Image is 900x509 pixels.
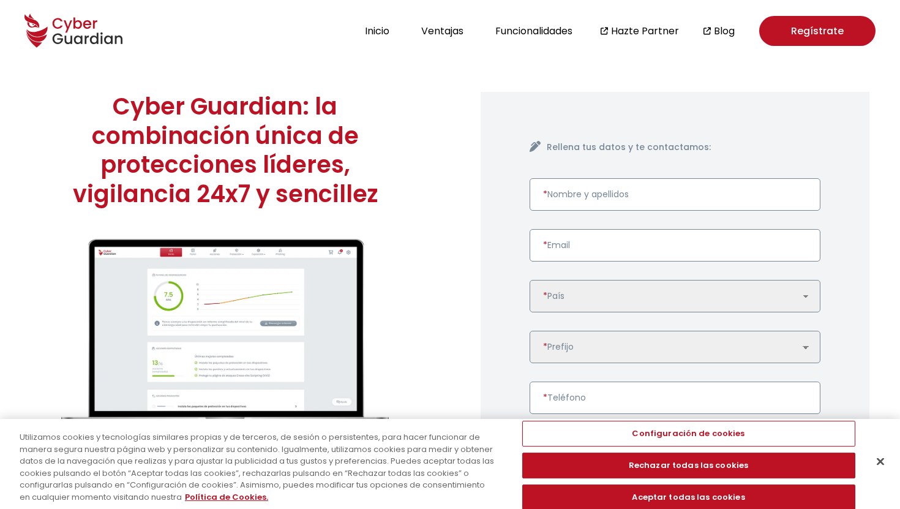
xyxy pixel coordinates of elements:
h1: Cyber Guardian: la combinación única de protecciones líderes, vigilancia 24x7 y sencillez [61,92,389,208]
input: Introduce un número de teléfono válido. [530,382,820,414]
h4: Rellena tus datos y te contactamos: [547,141,820,154]
img: cyberguardian-home [61,239,389,425]
button: Rechazar todas las cookies [522,453,855,478]
button: Configuración de cookies, Abre el cuadro de diálogo del centro de preferencias. [522,421,855,447]
button: Ventajas [418,23,467,39]
button: Funcionalidades [492,23,576,39]
div: Utilizamos cookies y tecnologías similares propias y de terceros, de sesión o persistentes, para ... [20,431,495,503]
button: Inicio [361,23,393,39]
a: Blog [714,23,735,39]
button: Cerrar [867,448,894,475]
a: Más información sobre su privacidad, se abre en una nueva pestaña [185,491,268,502]
a: Regístrate [759,16,876,46]
a: Hazte Partner [611,23,679,39]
